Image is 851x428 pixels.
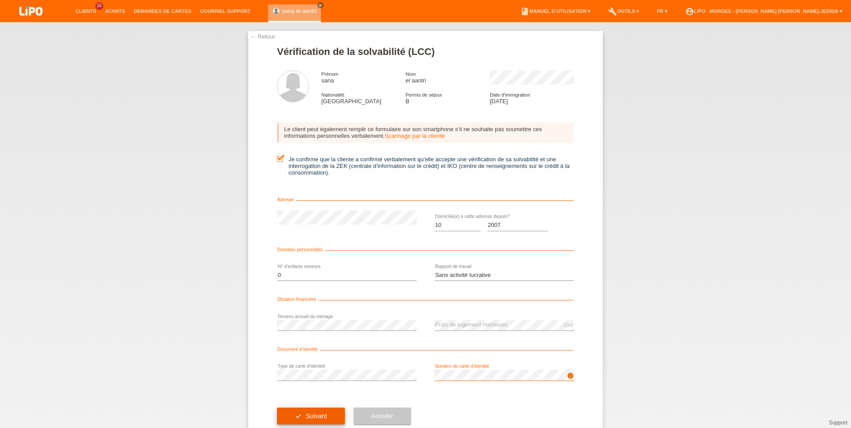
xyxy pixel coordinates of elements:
i: build [608,7,617,16]
a: close [317,2,324,8]
div: Le client peut également remplir ce formulaire sur son smartphone s‘il ne souhaite pas soumettre ... [277,122,574,143]
div: [GEOGRAPHIC_DATA] [321,91,406,105]
a: Demandes de cartes [129,8,196,14]
button: Annuler [354,408,411,424]
i: close [318,3,323,8]
a: Courriel Support [196,8,255,14]
i: account_circle [685,7,694,16]
a: buildOutils ▾ [604,8,643,14]
div: B [406,91,490,105]
a: Support [829,420,847,426]
h1: Vérification de la solvabilité (LCC) [277,46,574,57]
a: Scannage par la cliente [385,132,445,139]
a: Clients [71,8,101,14]
span: Suivant [306,412,327,420]
span: Données personnelles [277,247,325,252]
span: Annuler [371,412,393,420]
i: book [520,7,529,16]
i: info [567,372,574,379]
label: Je confirme que la cliente a confirmé verbalement qu'elle accepte une vérification de sa solvabil... [277,156,574,176]
span: Situation financière [277,297,318,302]
span: Date d'immigration [490,92,530,97]
a: ← Retour [250,33,275,40]
span: Document d’identité [277,347,320,352]
div: [DATE] [490,91,574,105]
a: sana el aantri [282,8,316,14]
div: CHF [564,323,574,328]
div: sana [321,70,406,84]
span: Nationalité [321,92,344,97]
span: Nom [406,71,416,77]
a: bookManuel d’utilisation ▾ [516,8,595,14]
a: info [567,375,574,380]
a: LIPO pay [9,18,53,25]
span: Adresse [277,197,296,202]
span: Prénom [321,71,339,77]
span: Permis de séjour [406,92,442,97]
div: el aantri [406,70,490,84]
i: check [295,412,302,420]
a: FR ▾ [652,8,672,14]
a: Achats [101,8,129,14]
button: check Suivant [277,408,345,424]
span: 16 [95,2,103,10]
a: account_circleLIPO - Morges - [PERSON_NAME] [PERSON_NAME]-Jedida ▾ [681,8,847,14]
